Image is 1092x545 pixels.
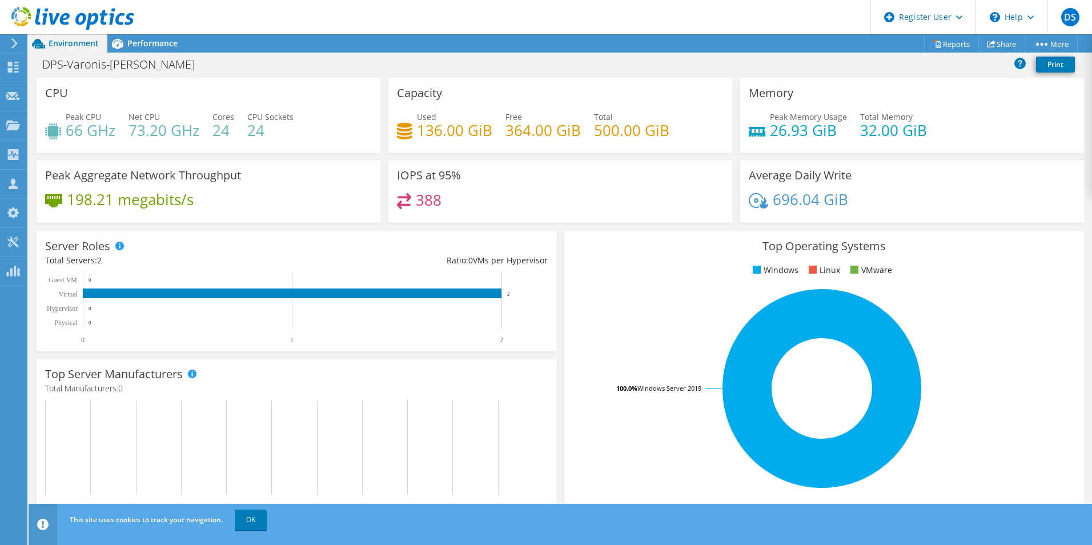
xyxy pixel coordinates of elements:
[770,111,847,122] span: Peak Memory Usage
[296,254,548,267] div: Ratio: VMs per Hypervisor
[247,111,294,122] span: CPU Sockets
[505,111,522,122] span: Free
[81,336,85,344] text: 0
[45,382,548,395] h4: Total Manufacturers:
[66,111,101,122] span: Peak CPU
[637,384,701,392] tspan: Windows Server 2019
[616,384,637,392] tspan: 100.0%
[97,255,102,266] span: 2
[89,320,91,326] text: 0
[54,319,78,327] text: Physical
[118,383,123,394] span: 0
[45,240,110,253] h3: Server Roles
[247,124,294,137] h4: 24
[749,169,852,182] h3: Average Daily Write
[505,124,581,137] h4: 364.00 GiB
[37,58,212,71] h1: DPS-Varonis-[PERSON_NAME]
[770,124,847,137] h4: 26.93 GiB
[594,111,613,122] span: Total
[990,12,1000,22] svg: \n
[45,254,296,267] div: Total Servers:
[417,111,436,122] span: Used
[416,194,441,206] h4: 388
[573,240,1075,253] h3: Top Operating Systems
[594,124,669,137] h4: 500.00 GiB
[45,87,68,99] h3: CPU
[1036,57,1075,73] a: Print
[212,111,234,122] span: Cores
[860,111,913,122] span: Total Memory
[45,169,241,182] h3: Peak Aggregate Network Throughput
[235,510,267,530] a: OK
[89,306,91,311] text: 0
[129,124,199,137] h4: 73.20 GHz
[468,255,473,266] span: 0
[129,111,160,122] span: Net CPU
[397,87,442,99] h3: Capacity
[749,87,793,99] h3: Memory
[806,264,840,276] li: Linux
[49,276,77,284] text: Guest VM
[1025,35,1078,53] a: More
[750,264,798,276] li: Windows
[59,290,78,298] text: Virtual
[860,124,927,137] h4: 32.00 GiB
[924,35,979,53] a: Reports
[417,124,492,137] h4: 136.00 GiB
[45,368,183,380] h3: Top Server Manufacturers
[848,264,892,276] li: VMware
[66,124,115,137] h4: 66 GHz
[507,291,510,297] text: 2
[978,35,1025,53] a: Share
[49,38,99,49] span: Environment
[89,277,91,283] text: 0
[212,124,234,137] h4: 24
[127,38,178,49] span: Performance
[773,193,848,206] h4: 696.04 GiB
[397,169,461,182] h3: IOPS at 95%
[47,304,78,312] text: Hypervisor
[500,336,503,344] text: 2
[1061,8,1079,26] span: DS
[67,193,194,206] h4: 198.21 megabits/s
[70,515,223,524] span: This site uses cookies to track your navigation.
[290,336,294,344] text: 1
